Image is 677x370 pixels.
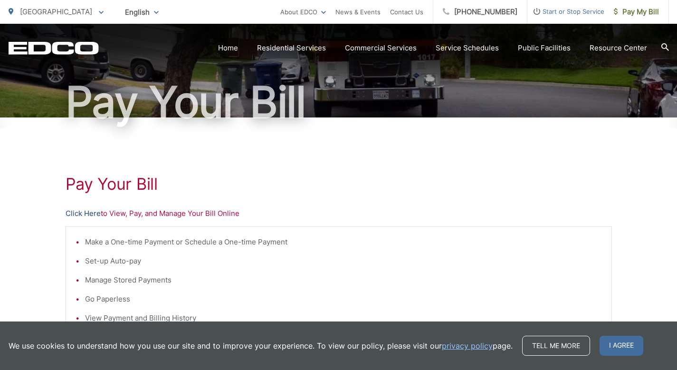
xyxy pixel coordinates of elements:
li: View Payment and Billing History [85,312,602,324]
a: Home [218,42,238,54]
a: About EDCO [280,6,326,18]
a: Resource Center [590,42,647,54]
a: Service Schedules [436,42,499,54]
a: privacy policy [442,340,493,351]
a: Click Here [66,208,101,219]
p: We use cookies to understand how you use our site and to improve your experience. To view our pol... [9,340,513,351]
a: Public Facilities [518,42,571,54]
span: I agree [600,336,643,356]
a: Residential Services [257,42,326,54]
span: Pay My Bill [614,6,659,18]
li: Make a One-time Payment or Schedule a One-time Payment [85,236,602,248]
p: to View, Pay, and Manage Your Bill Online [66,208,612,219]
h1: Pay Your Bill [66,175,612,194]
a: EDCD logo. Return to the homepage. [9,41,99,55]
li: Manage Stored Payments [85,274,602,286]
span: English [118,4,166,20]
a: Tell me more [522,336,590,356]
li: Go Paperless [85,293,602,305]
a: Contact Us [390,6,423,18]
h1: Pay Your Bill [9,78,669,126]
span: [GEOGRAPHIC_DATA] [20,7,92,16]
li: Set-up Auto-pay [85,255,602,267]
a: News & Events [335,6,381,18]
a: Commercial Services [345,42,417,54]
